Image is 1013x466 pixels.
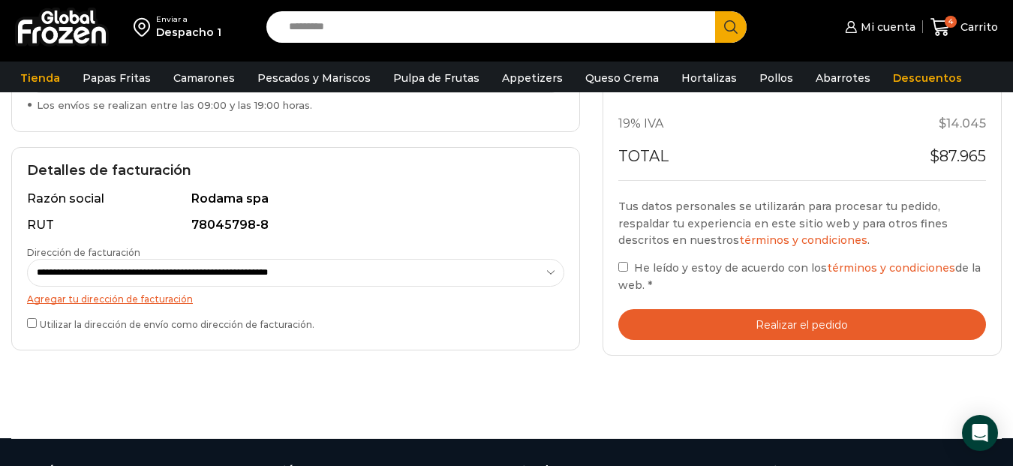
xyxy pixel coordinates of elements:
[27,191,188,208] div: Razón social
[715,11,747,43] button: Search button
[957,20,998,35] span: Carrito
[808,64,878,92] a: Abarrotes
[618,261,981,291] span: He leído y estoy de acuerdo con los de la web.
[27,318,37,328] input: Utilizar la dirección de envío como dirección de facturación.
[618,262,628,272] input: He leído y estoy de acuerdo con lostérminos y condicionesde la web. *
[156,14,221,25] div: Enviar a
[930,10,998,45] a: 4 Carrito
[674,64,744,92] a: Hortalizas
[27,293,193,305] a: Agregar tu dirección de facturación
[27,217,188,234] div: RUT
[939,116,946,131] span: $
[618,198,987,248] p: Tus datos personales se utilizarán para procesar tu pedido, respaldar tu experiencia en este siti...
[27,98,564,113] div: Los envíos se realizan entre las 09:00 y las 19:00 horas.
[27,246,564,287] label: Dirección de facturación
[841,12,915,42] a: Mi cuenta
[13,64,68,92] a: Tienda
[618,141,888,180] th: Total
[930,147,939,165] span: $
[930,147,986,165] bdi: 87.965
[618,309,987,340] button: Realizar el pedido
[191,191,557,208] div: Rodama spa
[578,64,666,92] a: Queso Crema
[945,16,957,28] span: 4
[648,278,652,292] abbr: requerido
[250,64,378,92] a: Pescados y Mariscos
[166,64,242,92] a: Camarones
[386,64,487,92] a: Pulpa de Frutas
[752,64,801,92] a: Pollos
[27,259,564,287] select: Dirección de facturación
[857,20,915,35] span: Mi cuenta
[156,25,221,40] div: Despacho 1
[739,233,867,247] a: términos y condiciones
[939,116,986,131] span: 14.045
[494,64,570,92] a: Appetizers
[191,217,557,234] div: 78045798-8
[75,64,158,92] a: Papas Fritas
[962,415,998,451] div: Open Intercom Messenger
[827,261,955,275] a: términos y condiciones
[27,163,564,179] h2: Detalles de facturación
[885,64,969,92] a: Descuentos
[27,315,564,331] label: Utilizar la dirección de envío como dirección de facturación.
[134,14,156,40] img: address-field-icon.svg
[618,107,888,141] th: 19% IVA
